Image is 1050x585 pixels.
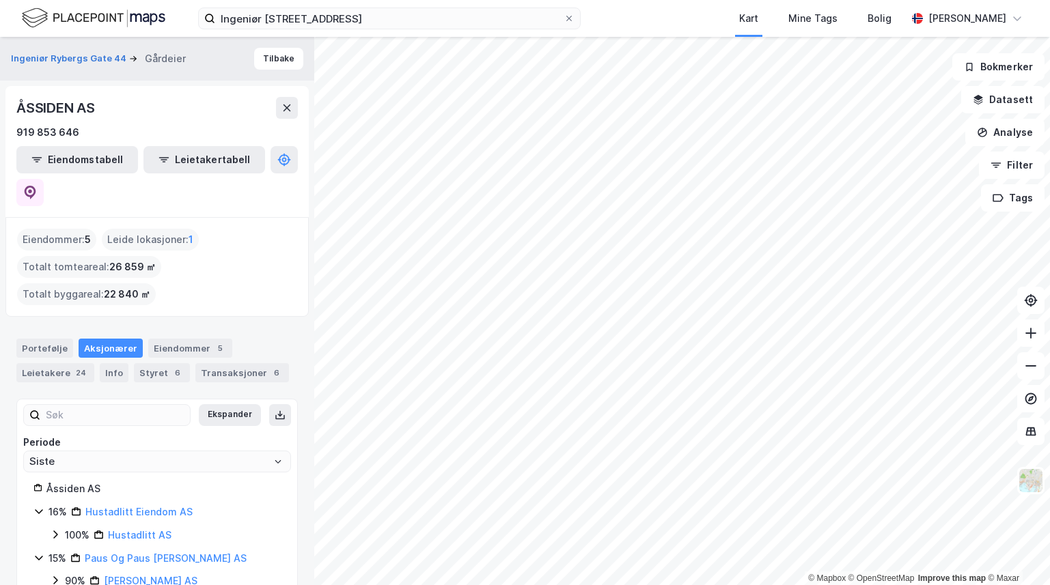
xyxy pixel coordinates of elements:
button: Open [273,456,284,467]
div: 24 [73,366,89,380]
div: ÅSSIDEN AS [16,97,98,119]
div: Info [100,363,128,382]
img: Z [1018,468,1044,494]
input: Søk på adresse, matrikkel, gårdeiere, leietakere eller personer [215,8,564,29]
span: 5 [85,231,91,248]
div: 15% [49,550,66,567]
div: Leide lokasjoner : [102,229,199,251]
div: Gårdeier [145,51,186,67]
a: OpenStreetMap [848,573,915,583]
button: Ingeniør Rybergs Gate 44 [11,52,129,66]
div: Totalt byggareal : [17,283,156,305]
span: 26 859 ㎡ [109,259,156,275]
button: Datasett [961,86,1045,113]
div: Portefølje [16,339,73,358]
a: Hustadlitt AS [108,529,171,541]
button: Analyse [965,119,1045,146]
span: 1 [189,231,193,248]
a: Mapbox [808,573,846,583]
input: ClearOpen [24,451,290,472]
img: logo.f888ab2527a4732fd821a326f86c7f29.svg [22,6,165,30]
div: Styret [134,363,190,382]
div: Eiendommer : [17,229,96,251]
button: Tags [981,184,1045,212]
div: 6 [171,366,184,380]
button: Bokmerker [952,53,1045,81]
div: Eiendommer [148,339,232,358]
button: Tilbake [254,48,303,70]
button: Leietakertabell [143,146,265,173]
div: Aksjonærer [79,339,143,358]
a: Improve this map [918,573,986,583]
div: Kart [739,10,758,27]
input: Søk [40,405,190,425]
div: 100% [65,527,89,543]
div: Åssiden AS [46,481,281,497]
div: Bolig [868,10,892,27]
div: Periode [23,434,291,451]
div: 5 [213,341,227,355]
div: 16% [49,504,67,520]
iframe: Chat Widget [982,519,1050,585]
div: Mine Tags [788,10,838,27]
button: Filter [979,152,1045,179]
a: Hustadlitt Eiendom AS [85,506,193,517]
div: Transaksjoner [195,363,289,382]
a: Paus Og Paus [PERSON_NAME] AS [85,552,247,564]
button: Ekspander [199,404,261,426]
button: Eiendomstabell [16,146,138,173]
div: [PERSON_NAME] [928,10,1006,27]
div: 6 [270,366,284,380]
div: Totalt tomteareal : [17,256,161,278]
div: 919 853 646 [16,124,79,141]
div: Leietakere [16,363,94,382]
span: 22 840 ㎡ [104,286,150,302]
